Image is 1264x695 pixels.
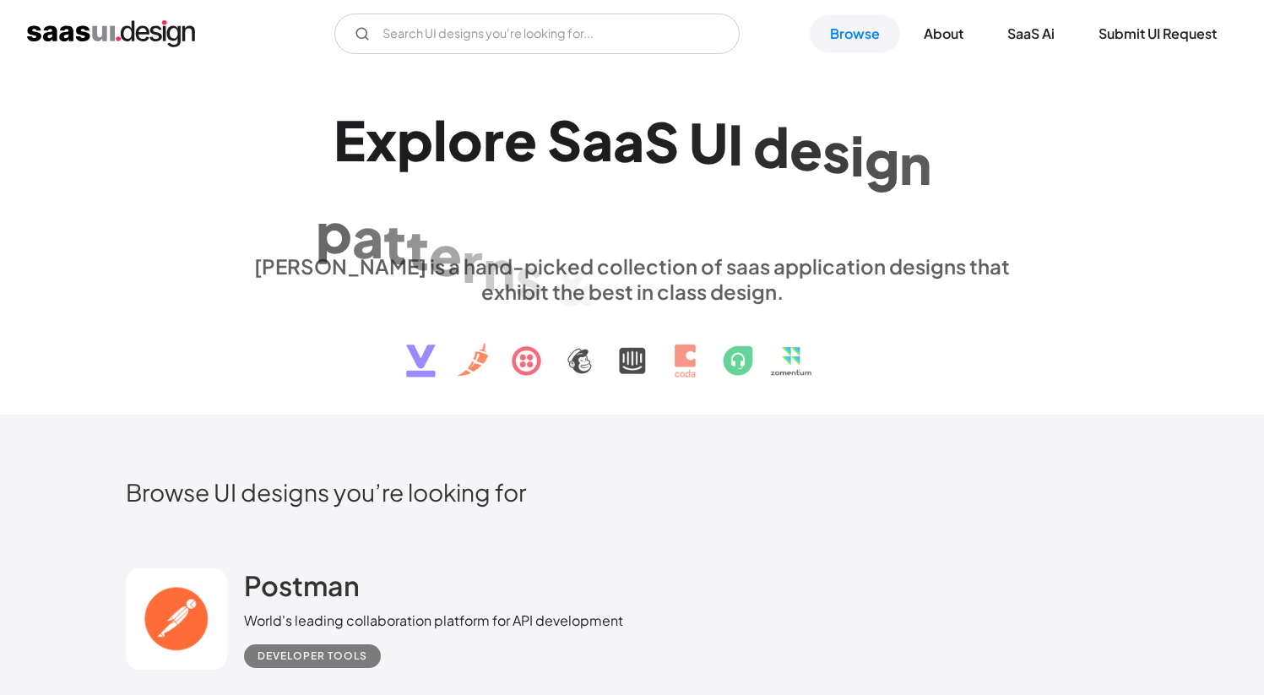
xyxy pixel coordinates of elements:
div: a [613,107,644,172]
div: r [483,107,504,172]
h2: Postman [244,568,360,602]
div: t [383,210,406,275]
div: s [515,244,543,309]
div: [PERSON_NAME] is a hand-picked collection of saas application designs that exhibit the best in cl... [244,253,1021,304]
div: a [352,205,383,270]
div: s [822,119,850,184]
div: e [429,223,462,288]
div: e [504,107,537,172]
img: text, icon, saas logo [377,304,888,392]
div: E [334,107,366,172]
a: About [903,15,984,52]
div: t [406,216,429,281]
a: Submit UI Request [1078,15,1237,52]
div: & [553,252,597,318]
div: d [753,113,789,178]
div: U [689,110,728,175]
h1: Explore SaaS UI design patterns & interactions. [244,107,1021,237]
a: Browse [810,15,900,52]
div: a [582,107,613,172]
a: Postman [244,568,360,611]
input: Search UI designs you're looking for... [334,14,740,54]
h2: Browse UI designs you’re looking for [126,477,1139,507]
div: Developer tools [258,646,367,666]
div: n [899,130,931,195]
div: World's leading collaboration platform for API development [244,611,623,631]
div: S [644,108,679,173]
div: g [865,126,899,191]
a: home [27,20,195,47]
div: p [397,107,433,172]
form: Email Form [334,14,740,54]
div: o [448,107,483,172]
div: r [462,230,483,295]
div: l [433,107,448,172]
a: SaaS Ai [987,15,1075,52]
div: p [316,200,352,265]
div: n [483,236,515,301]
div: x [366,107,397,172]
div: e [789,116,822,181]
div: I [728,111,743,176]
div: S [547,107,582,172]
div: i [850,122,865,187]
